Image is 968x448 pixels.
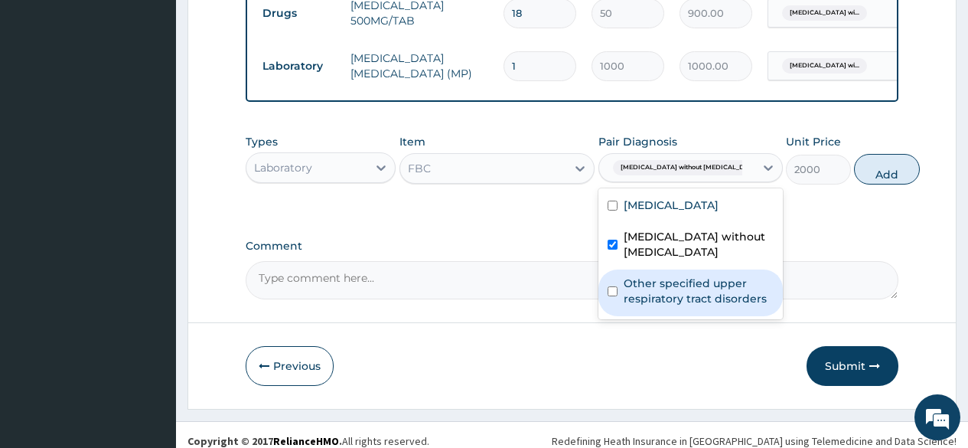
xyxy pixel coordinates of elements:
img: d_794563401_company_1708531726252_794563401 [28,77,62,115]
div: Minimize live chat window [251,8,288,44]
button: Previous [246,346,334,386]
td: Laboratory [255,52,343,80]
label: [MEDICAL_DATA] without [MEDICAL_DATA] [624,229,774,260]
textarea: Type your message and hit 'Enter' [8,291,292,345]
strong: Copyright © 2017 . [187,434,342,448]
label: Comment [246,240,898,253]
button: Add [854,154,919,185]
span: [MEDICAL_DATA] without [MEDICAL_DATA] [613,160,768,175]
label: Types [246,136,278,149]
span: [MEDICAL_DATA] wi... [782,58,867,74]
div: FBC [408,161,431,176]
button: Submit [807,346,898,386]
a: RelianceHMO [273,434,339,448]
span: [MEDICAL_DATA] wi... [782,5,867,21]
label: Item [399,134,425,149]
label: Unit Price [786,134,841,149]
label: Other specified upper respiratory tract disorders [624,276,774,306]
label: Pair Diagnosis [598,134,677,149]
label: [MEDICAL_DATA] [624,198,719,213]
td: [MEDICAL_DATA] [MEDICAL_DATA] (MP) [343,43,496,89]
div: Chat with us now [80,86,257,106]
div: Laboratory [254,160,312,175]
span: We're online! [89,129,211,284]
